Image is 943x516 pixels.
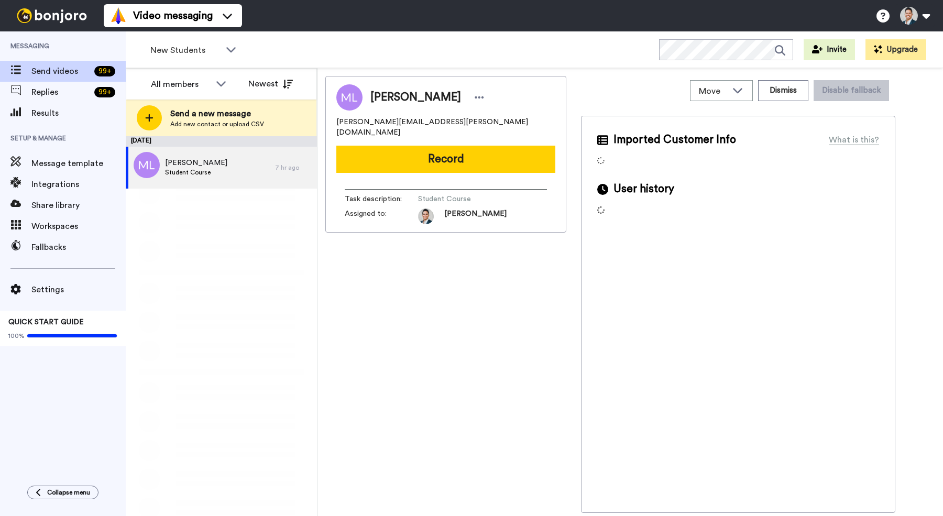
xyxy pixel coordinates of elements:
span: QUICK START GUIDE [8,319,84,326]
span: Results [31,107,126,119]
div: 99 + [94,66,115,76]
span: Assigned to: [345,208,418,224]
span: Add new contact or upload CSV [170,120,264,128]
span: Student Course [418,194,518,204]
span: Share library [31,199,126,212]
button: Disable fallback [814,80,889,101]
span: [PERSON_NAME] [444,208,507,224]
span: Send videos [31,65,90,78]
span: Message template [31,157,126,170]
span: Student Course [165,168,227,177]
div: All members [151,78,211,91]
span: Replies [31,86,90,98]
span: Imported Customer Info [613,132,736,148]
span: Video messaging [133,8,213,23]
span: [PERSON_NAME] [165,158,227,168]
span: Collapse menu [47,488,90,497]
span: User history [613,181,674,197]
span: Settings [31,283,126,296]
div: [DATE] [126,136,317,147]
div: What is this? [829,134,879,146]
button: Upgrade [865,39,926,60]
img: vm-color.svg [110,7,127,24]
div: 7 hr ago [275,163,312,172]
span: Fallbacks [31,241,126,254]
span: Workspaces [31,220,126,233]
img: ml.png [134,152,160,178]
img: Image of Marcin Laba [336,84,363,111]
span: Integrations [31,178,126,191]
span: 100% [8,332,25,340]
span: [PERSON_NAME][EMAIL_ADDRESS][PERSON_NAME][DOMAIN_NAME] [336,117,555,138]
button: Invite [804,39,855,60]
button: Collapse menu [27,486,98,499]
button: Newest [240,73,301,94]
img: bj-logo-header-white.svg [13,8,91,23]
span: Task description : [345,194,418,204]
div: 99 + [94,87,115,97]
button: Dismiss [758,80,808,101]
span: Send a new message [170,107,264,120]
img: 20f07c3e-5f8b-476a-8b87-82e97212bbef-1550183619.jpg [418,208,434,224]
span: Move [699,85,727,97]
span: New Students [150,44,221,57]
span: [PERSON_NAME] [370,90,461,105]
button: Record [336,146,555,173]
